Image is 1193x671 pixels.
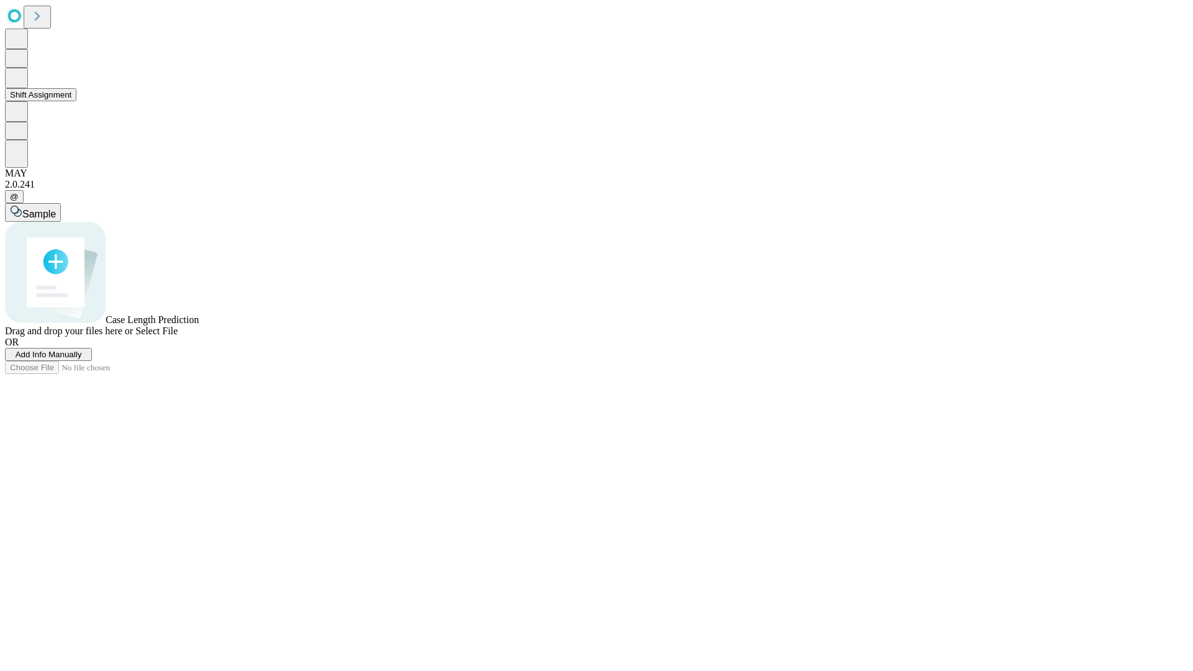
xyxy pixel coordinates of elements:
[5,88,76,101] button: Shift Assignment
[5,203,61,222] button: Sample
[5,168,1188,179] div: MAY
[5,348,92,361] button: Add Info Manually
[5,190,24,203] button: @
[5,326,133,336] span: Drag and drop your files here or
[16,350,82,359] span: Add Info Manually
[5,337,19,347] span: OR
[5,179,1188,190] div: 2.0.241
[135,326,178,336] span: Select File
[22,209,56,219] span: Sample
[106,314,199,325] span: Case Length Prediction
[10,192,19,201] span: @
